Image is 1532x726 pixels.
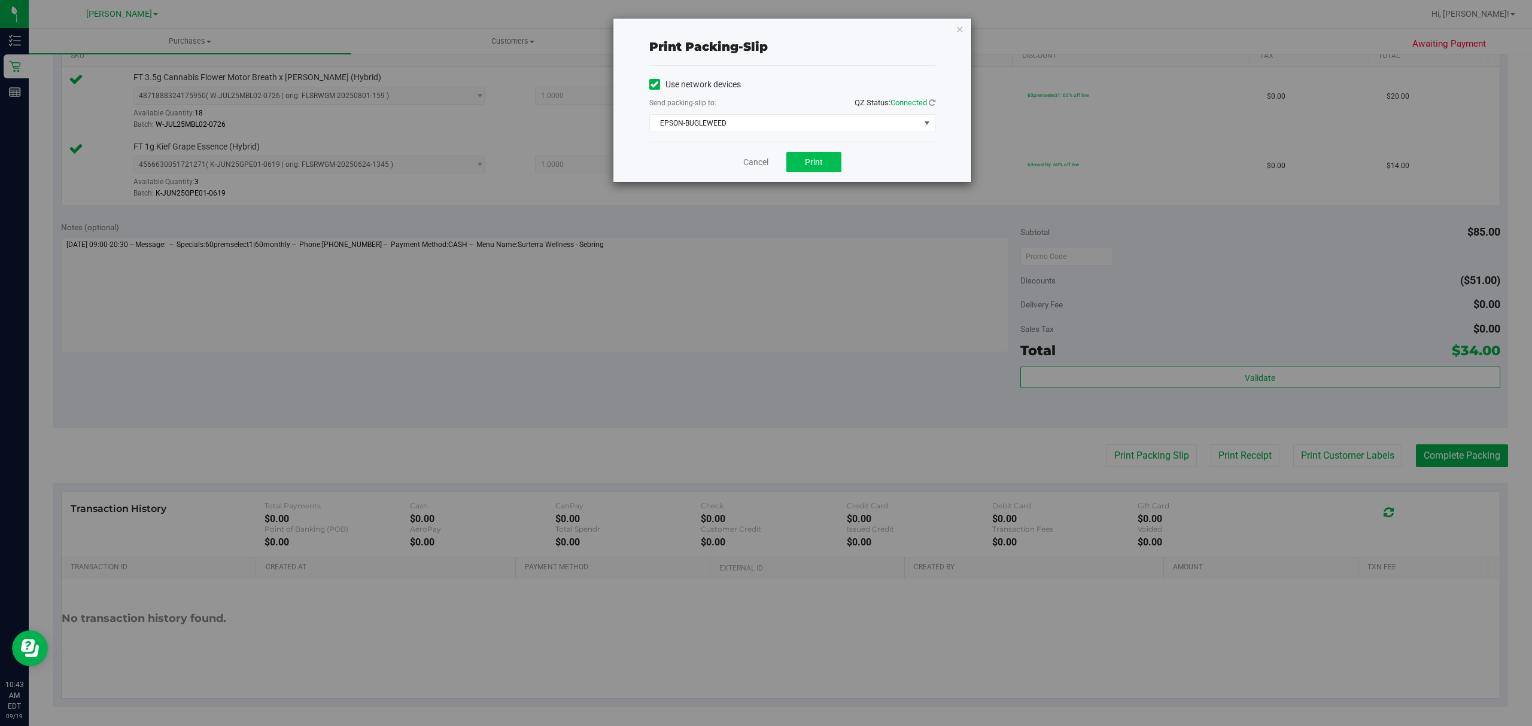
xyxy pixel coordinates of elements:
span: Print packing-slip [649,39,768,54]
span: QZ Status: [855,98,935,107]
span: Print [805,157,823,167]
a: Cancel [743,156,768,169]
span: select [919,115,934,132]
button: Print [786,152,841,172]
span: EPSON-BUGLEWEED [650,115,920,132]
label: Send packing-slip to: [649,97,716,108]
span: Connected [890,98,927,107]
label: Use network devices [649,78,741,91]
iframe: Resource center [12,630,48,666]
